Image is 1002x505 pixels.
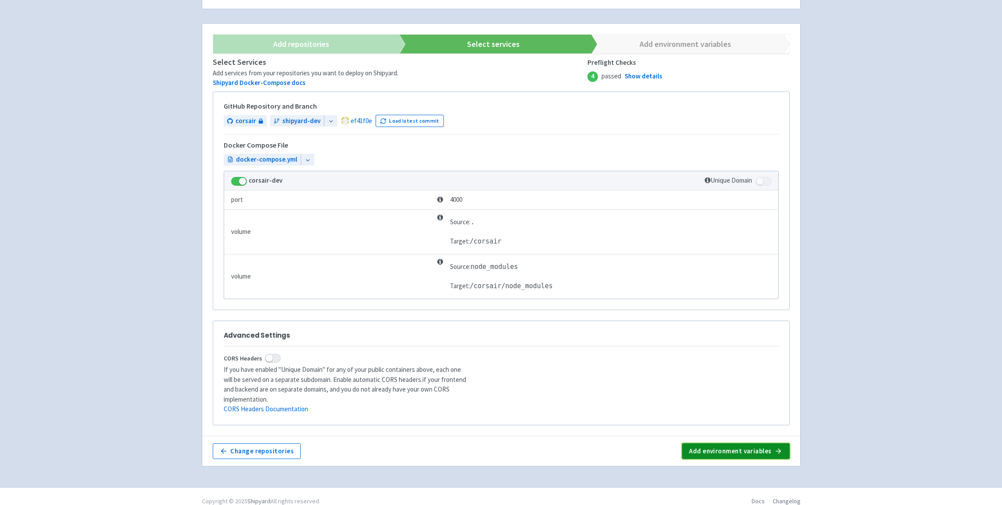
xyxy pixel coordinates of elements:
span: shipyard-dev [282,116,320,126]
span: 4 [587,71,598,82]
button: Add environment variables [682,443,789,459]
td: Target: [450,276,553,296]
h5: GitHub Repository and Branch [224,102,779,110]
span: . [471,218,475,226]
span: corsair [236,116,256,126]
td: Source: [450,213,501,232]
span: 4000 [437,195,462,205]
a: CORS Headers Documentation [224,405,308,413]
td: Target: [450,232,501,251]
strong: corsair-dev [249,176,282,184]
a: docker-compose.yml [224,154,301,166]
span: /corsair [470,237,501,245]
a: Shipyard [247,497,271,505]
span: passed [587,71,662,82]
a: Shipyard Docker-Compose docs [213,78,306,87]
a: Add environment variables [584,35,776,53]
span: node_modules [471,263,518,271]
h3: Advanced Settings [224,332,779,339]
a: Docs [752,497,765,505]
button: Change repositories [213,443,301,459]
button: Load latest commit [376,115,444,127]
td: volume [224,254,435,298]
span: /corsair/node_modules [470,282,553,290]
a: Changelog [773,497,801,505]
a: shipyard-dev [270,115,324,127]
td: Source: [450,257,553,276]
span: Preflight Checks [587,58,662,68]
p: If you have enabled "Unique Domain" for any of your public containers above, each one will be ser... [224,365,469,414]
span: CORS Headers [224,353,262,364]
a: Select services [392,35,584,53]
a: Add repositories [200,35,392,53]
h5: Docker Compose File [224,141,288,149]
div: Add services from your repositories you want to deploy on Shipyard. [213,68,588,78]
a: corsair [224,115,267,127]
h4: Select Services [213,58,588,67]
a: Show details [625,71,662,81]
td: port [224,191,435,210]
a: ef41f0e [351,117,372,125]
span: docker-compose.yml [236,155,297,165]
td: volume [224,210,435,254]
span: Unique Domain [705,176,752,184]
